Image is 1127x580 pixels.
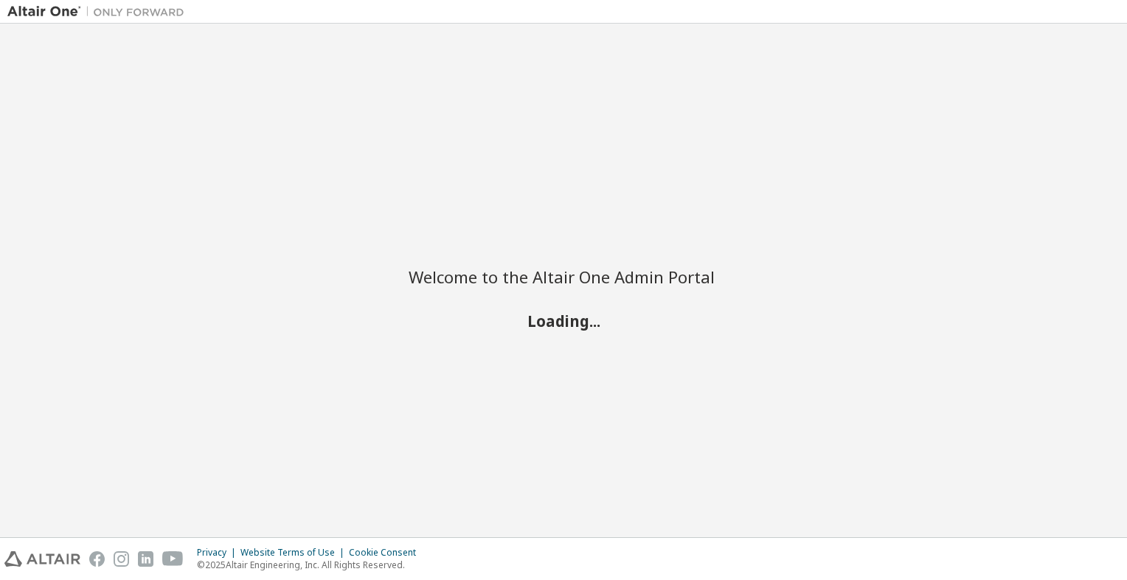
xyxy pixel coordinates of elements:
[89,551,105,567] img: facebook.svg
[7,4,192,19] img: Altair One
[162,551,184,567] img: youtube.svg
[240,547,349,559] div: Website Terms of Use
[4,551,80,567] img: altair_logo.svg
[349,547,425,559] div: Cookie Consent
[197,559,425,571] p: © 2025 Altair Engineering, Inc. All Rights Reserved.
[138,551,153,567] img: linkedin.svg
[409,266,718,287] h2: Welcome to the Altair One Admin Portal
[197,547,240,559] div: Privacy
[114,551,129,567] img: instagram.svg
[409,311,718,331] h2: Loading...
